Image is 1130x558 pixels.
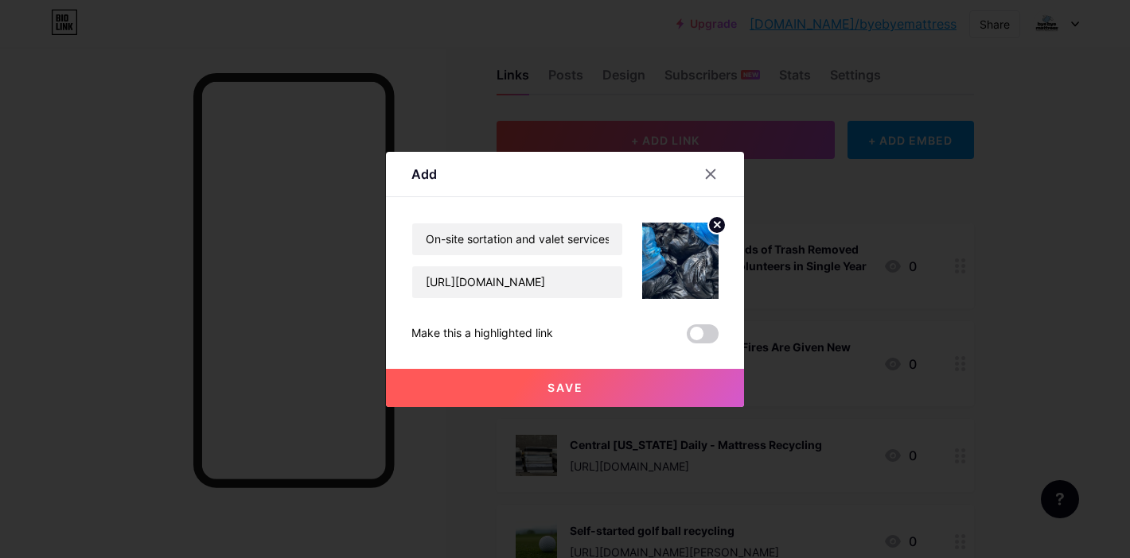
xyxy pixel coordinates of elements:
[412,223,622,255] input: Title
[411,165,437,184] div: Add
[642,223,719,299] img: link_thumbnail
[386,369,744,407] button: Save
[547,381,583,394] span: Save
[412,266,622,298] input: URL
[411,324,553,343] div: Make this a highlighted link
